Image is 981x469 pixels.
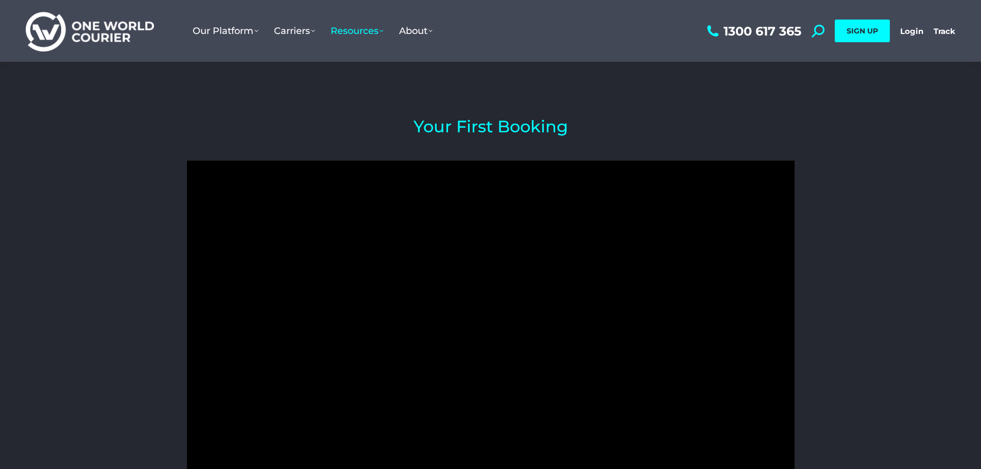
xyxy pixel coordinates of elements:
a: Track [934,26,955,36]
a: Our Platform [185,15,266,47]
a: About [391,15,440,47]
span: About [399,25,433,37]
a: SIGN UP [835,20,890,42]
span: Carriers [274,25,315,37]
a: Resources [323,15,391,47]
a: 1300 617 365 [704,25,801,38]
img: One World Courier [26,10,154,52]
a: Login [900,26,923,36]
span: Our Platform [193,25,259,37]
a: Carriers [266,15,323,47]
span: SIGN UP [847,26,878,36]
h2: Your First Booking [187,118,795,135]
span: Resources [331,25,384,37]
